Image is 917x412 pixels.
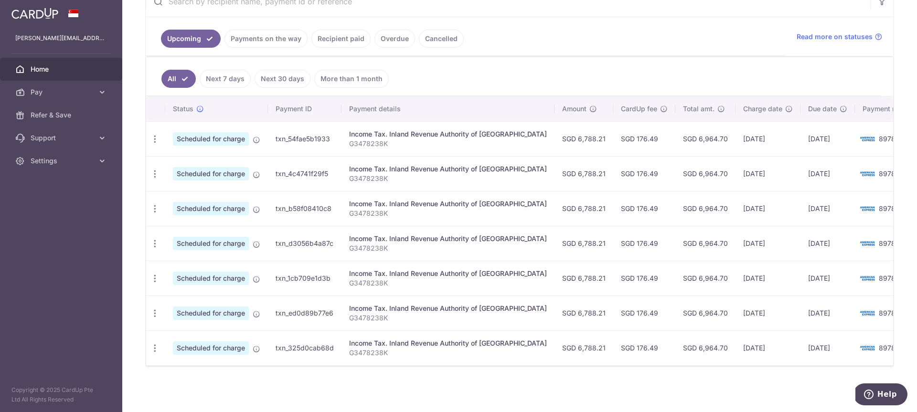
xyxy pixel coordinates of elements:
td: SGD 176.49 [613,156,675,191]
td: SGD 176.49 [613,226,675,261]
td: [DATE] [800,330,855,365]
td: SGD 176.49 [613,330,675,365]
td: txn_4c4741f29f5 [268,156,341,191]
a: Payments on the way [224,30,308,48]
img: Bank Card [858,203,877,214]
span: Support [31,133,94,143]
td: txn_1cb709e1d3b [268,261,341,296]
td: SGD 176.49 [613,296,675,330]
td: SGD 6,964.70 [675,121,736,156]
span: Status [173,104,193,114]
div: Income Tax. Inland Revenue Authority of [GEOGRAPHIC_DATA] [349,234,547,243]
td: SGD 176.49 [613,191,675,226]
span: Scheduled for charge [173,202,249,215]
td: [DATE] [800,261,855,296]
span: Scheduled for charge [173,341,249,355]
span: Scheduled for charge [173,272,249,285]
a: Read more on statuses [797,32,882,42]
td: SGD 176.49 [613,261,675,296]
span: 8978 [879,135,896,143]
td: [DATE] [800,156,855,191]
a: Cancelled [419,30,464,48]
td: txn_325d0cab68d [268,330,341,365]
span: CardUp fee [621,104,657,114]
td: SGD 6,964.70 [675,191,736,226]
span: Amount [562,104,586,114]
span: Settings [31,156,94,166]
td: [DATE] [800,226,855,261]
span: Scheduled for charge [173,237,249,250]
td: SGD 6,964.70 [675,296,736,330]
img: Bank Card [858,273,877,284]
td: SGD 6,788.21 [554,156,613,191]
td: SGD 6,964.70 [675,330,736,365]
td: SGD 6,788.21 [554,296,613,330]
td: [DATE] [736,191,800,226]
span: Scheduled for charge [173,306,249,320]
td: [DATE] [800,121,855,156]
span: 8978 [879,274,896,282]
div: Income Tax. Inland Revenue Authority of [GEOGRAPHIC_DATA] [349,338,547,348]
span: 8978 [879,309,896,317]
div: Income Tax. Inland Revenue Authority of [GEOGRAPHIC_DATA] [349,129,547,139]
td: [DATE] [736,261,800,296]
p: G3478238K [349,313,547,323]
td: [DATE] [736,330,800,365]
td: [DATE] [736,121,800,156]
span: Refer & Save [31,110,94,120]
td: txn_b58f08410c8 [268,191,341,226]
p: G3478238K [349,348,547,358]
span: Scheduled for charge [173,167,249,180]
img: Bank Card [858,307,877,319]
p: G3478238K [349,243,547,253]
div: Income Tax. Inland Revenue Authority of [GEOGRAPHIC_DATA] [349,269,547,278]
a: More than 1 month [314,70,389,88]
div: Income Tax. Inland Revenue Authority of [GEOGRAPHIC_DATA] [349,199,547,209]
p: G3478238K [349,278,547,288]
p: G3478238K [349,174,547,183]
span: Due date [808,104,837,114]
td: txn_54fae5b1933 [268,121,341,156]
img: Bank Card [858,342,877,354]
span: 8978 [879,344,896,352]
span: Read more on statuses [797,32,873,42]
td: SGD 6,964.70 [675,261,736,296]
td: [DATE] [736,296,800,330]
a: Next 30 days [255,70,310,88]
th: Payment details [341,96,554,121]
td: SGD 6,964.70 [675,156,736,191]
th: Payment ID [268,96,341,121]
td: [DATE] [800,191,855,226]
span: Home [31,64,94,74]
td: SGD 6,964.70 [675,226,736,261]
div: Income Tax. Inland Revenue Authority of [GEOGRAPHIC_DATA] [349,304,547,313]
p: G3478238K [349,139,547,148]
span: 8978 [879,239,896,247]
td: [DATE] [736,156,800,191]
span: 8978 [879,204,896,212]
td: [DATE] [736,226,800,261]
span: Charge date [743,104,782,114]
td: SGD 6,788.21 [554,330,613,365]
td: SGD 6,788.21 [554,191,613,226]
td: SGD 6,788.21 [554,121,613,156]
img: Bank Card [858,168,877,180]
td: SGD 6,788.21 [554,226,613,261]
span: Pay [31,87,94,97]
a: Upcoming [161,30,221,48]
a: All [161,70,196,88]
a: Recipient paid [311,30,371,48]
span: 8978 [879,169,896,178]
td: txn_d3056b4a87c [268,226,341,261]
td: [DATE] [800,296,855,330]
td: SGD 176.49 [613,121,675,156]
span: Total amt. [683,104,714,114]
td: txn_ed0d89b77e6 [268,296,341,330]
p: [PERSON_NAME][EMAIL_ADDRESS][DOMAIN_NAME] [15,33,107,43]
img: CardUp [11,8,58,19]
a: Overdue [374,30,415,48]
div: Income Tax. Inland Revenue Authority of [GEOGRAPHIC_DATA] [349,164,547,174]
img: Bank Card [858,133,877,145]
a: Next 7 days [200,70,251,88]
